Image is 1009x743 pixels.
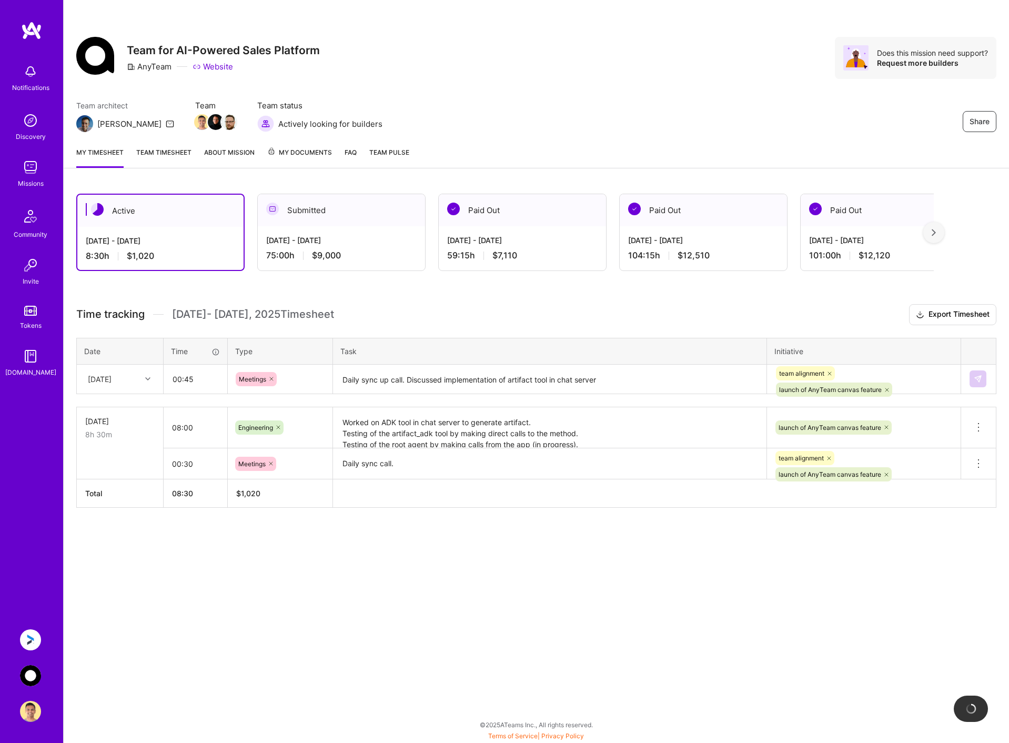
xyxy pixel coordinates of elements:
[966,704,976,714] img: loading
[164,479,228,508] th: 08:30
[127,250,154,262] span: $1,020
[20,320,42,331] div: Tokens
[145,376,150,381] i: icon Chevron
[127,63,135,71] i: icon CompanyGray
[266,235,417,246] div: [DATE] - [DATE]
[14,229,47,240] div: Community
[127,61,171,72] div: AnyTeam
[171,346,220,357] div: Time
[17,629,44,650] a: Anguleris: BIMsmart AI MVP
[779,369,824,377] span: team alignment
[257,115,274,132] img: Actively looking for builders
[195,113,209,131] a: Team Member Avatar
[541,732,584,740] a: Privacy Policy
[20,255,41,276] img: Invite
[447,235,598,246] div: [DATE] - [DATE]
[76,147,124,168] a: My timesheet
[166,119,174,128] i: icon Mail
[20,701,41,722] img: User Avatar
[267,147,332,168] a: My Documents
[809,235,960,246] div: [DATE] - [DATE]
[620,194,787,226] div: Paid Out
[439,194,606,226] div: Paid Out
[779,424,881,431] span: launch of AnyTeam canvas feature
[18,178,44,189] div: Missions
[333,338,767,364] th: Task
[488,732,584,740] span: |
[18,204,43,229] img: Community
[334,449,765,478] textarea: Daily sync call.
[16,131,46,142] div: Discovery
[172,308,334,321] span: [DATE] - [DATE] , 2025 Timesheet
[77,479,164,508] th: Total
[312,250,341,261] span: $9,000
[678,250,710,261] span: $12,510
[779,454,824,462] span: team alignment
[97,118,162,129] div: [PERSON_NAME]
[628,203,641,215] img: Paid Out
[809,203,822,215] img: Paid Out
[127,44,320,57] h3: Team for AI-Powered Sales Platform
[193,61,233,72] a: Website
[194,114,210,130] img: Team Member Avatar
[86,235,235,246] div: [DATE] - [DATE]
[267,147,332,158] span: My Documents
[23,276,39,287] div: Invite
[209,113,223,131] a: Team Member Avatar
[236,489,260,498] span: $ 1,020
[164,414,227,441] input: HH:MM
[970,116,990,127] span: Share
[492,250,517,261] span: $7,110
[85,429,155,440] div: 8h 30m
[20,346,41,367] img: guide book
[85,416,155,427] div: [DATE]
[774,346,953,357] div: Initiative
[779,386,882,394] span: launch of AnyTeam canvas feature
[859,250,890,261] span: $12,120
[369,147,409,168] a: Team Pulse
[877,58,988,68] div: Request more builders
[628,250,779,261] div: 104:15 h
[12,82,49,93] div: Notifications
[238,460,266,468] span: Meetings
[17,701,44,722] a: User Avatar
[266,203,279,215] img: Submitted
[228,338,333,364] th: Type
[801,194,968,226] div: Paid Out
[76,100,174,111] span: Team architect
[334,408,765,448] textarea: Worked on ADK tool in chat server to generate artifact. Testing of the artifact_adk tool by makin...
[24,306,37,316] img: tokens
[258,194,425,226] div: Submitted
[20,629,41,650] img: Anguleris: BIMsmart AI MVP
[63,711,1009,738] div: © 2025 ATeams Inc., All rights reserved.
[88,374,112,385] div: [DATE]
[76,308,145,321] span: Time tracking
[257,100,382,111] span: Team status
[136,147,191,168] a: Team timesheet
[20,665,41,686] img: AnyTeam: Team for AI-Powered Sales Platform
[164,365,227,393] input: HH:MM
[779,470,881,478] span: launch of AnyTeam canvas feature
[164,450,227,478] input: HH:MM
[970,370,987,387] div: null
[266,250,417,261] div: 75:00 h
[345,147,357,168] a: FAQ
[488,732,538,740] a: Terms of Service
[77,338,164,364] th: Date
[91,203,104,216] img: Active
[20,110,41,131] img: discovery
[809,250,960,261] div: 101:00 h
[77,195,244,227] div: Active
[238,424,273,431] span: Engineering
[20,61,41,82] img: bell
[17,665,44,686] a: AnyTeam: Team for AI-Powered Sales Platform
[334,366,765,394] textarea: Daily sync up call. Discussed implementation of artifact tool in chat server
[5,367,56,378] div: [DOMAIN_NAME]
[86,250,235,262] div: 8:30 h
[628,235,779,246] div: [DATE] - [DATE]
[204,147,255,168] a: About Mission
[278,118,382,129] span: Actively looking for builders
[932,229,936,236] img: right
[76,37,114,75] img: Company Logo
[76,115,93,132] img: Team Architect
